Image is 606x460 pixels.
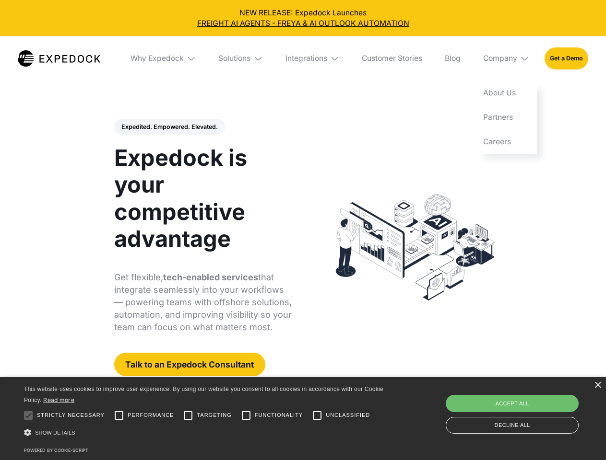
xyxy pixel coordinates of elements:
span: Unclassified [326,411,370,419]
div: Solutions [218,54,250,63]
h1: Expedock is your competitive advantage [114,144,292,252]
div: Solutions [211,36,271,81]
a: Talk to an Expedock Consultant [114,353,265,376]
span: Strictly necessary [37,411,105,419]
span: This website uses cookies to improve user experience. By using our website you consent to all coo... [24,386,383,403]
a: Get a Demo [545,47,588,69]
div: Company [483,54,517,63]
div: Show details [24,426,387,439]
a: Blog [437,36,468,81]
div: Integrations [278,36,347,81]
div: Why Expedock [123,36,203,81]
span: Show details [35,430,75,436]
a: About Us [475,81,537,105]
p: Get flexible, that integrate seamlessly into your workflows — powering teams with offshore soluti... [114,271,292,333]
a: Powered by cookie-script [24,448,88,453]
a: FREIGHT AI AGENTS - FREYA & AI OUTLOOK AUTOMATION [8,18,599,29]
a: Read more [43,396,74,403]
a: Partners [475,105,537,130]
span: Targeting [197,411,231,419]
a: Customer Stories [354,36,429,81]
nav: Company [475,81,537,154]
div: NEW RELEASE: Expedock Launches [8,8,599,29]
div: Why Expedock [131,54,184,63]
span: Functionality [255,411,303,419]
span: Performance [128,411,174,419]
a: Careers [475,129,537,154]
div: Integrations [285,54,327,63]
iframe: Chat Widget [446,356,606,460]
div: Company [475,36,537,81]
strong: tech-enabled services [163,272,258,282]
